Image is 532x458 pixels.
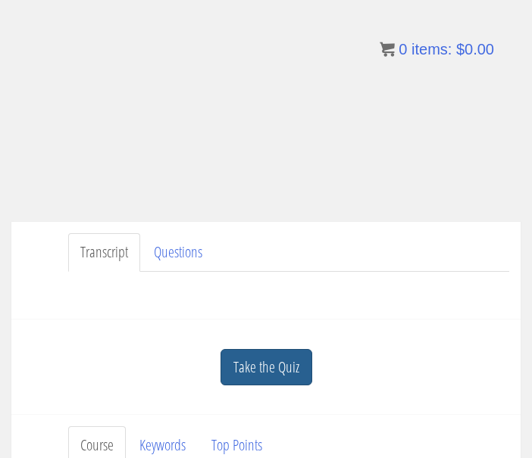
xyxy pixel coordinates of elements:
span: $ [456,41,465,58]
a: 0 items: $0.00 [380,41,494,58]
a: Take the Quiz [221,349,312,386]
a: Questions [142,233,214,272]
span: items: [412,41,452,58]
a: Transcript [68,233,140,272]
span: 0 [399,41,407,58]
bdi: 0.00 [456,41,494,58]
img: icon11.png [380,42,395,57]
